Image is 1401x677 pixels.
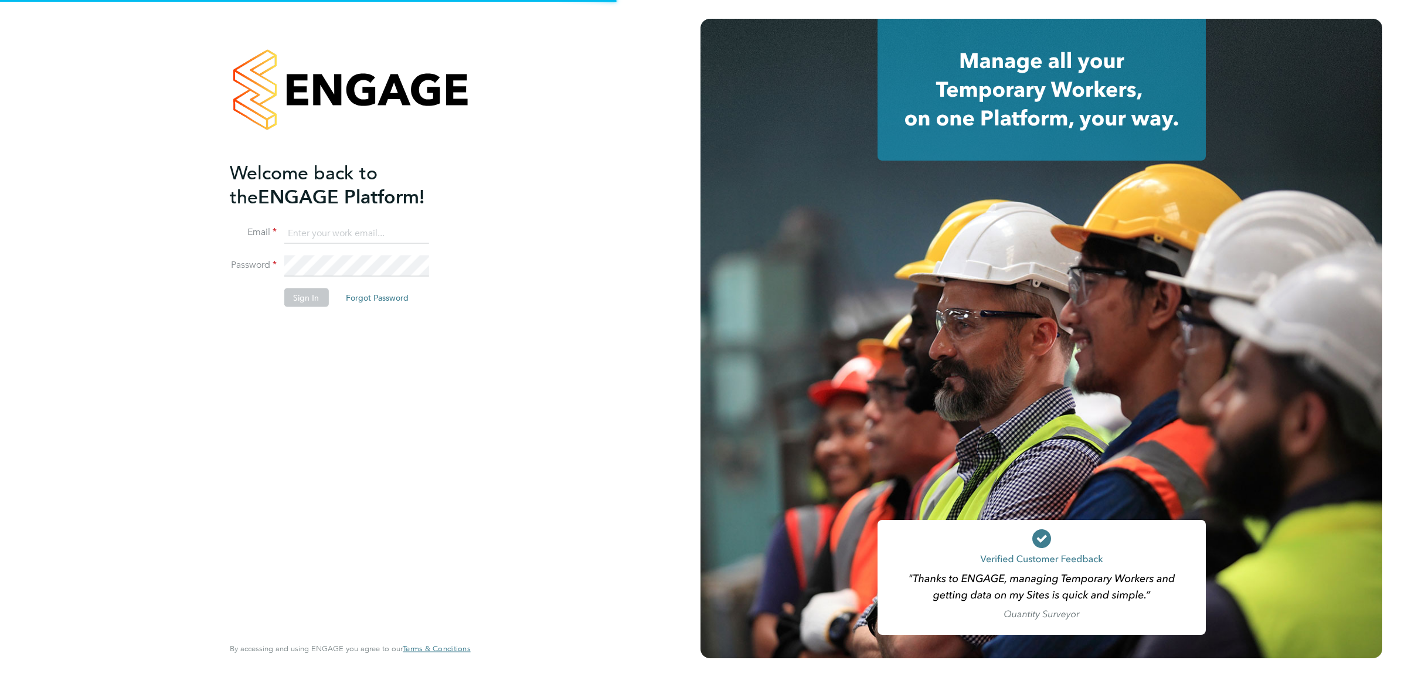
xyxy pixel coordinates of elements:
button: Forgot Password [336,288,418,307]
input: Enter your work email... [284,223,429,244]
label: Email [230,226,277,239]
button: Sign In [284,288,328,307]
label: Password [230,259,277,271]
span: Welcome back to the [230,161,378,208]
span: By accessing and using ENGAGE you agree to our [230,644,470,654]
a: Terms & Conditions [403,644,470,654]
h2: ENGAGE Platform! [230,161,458,209]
